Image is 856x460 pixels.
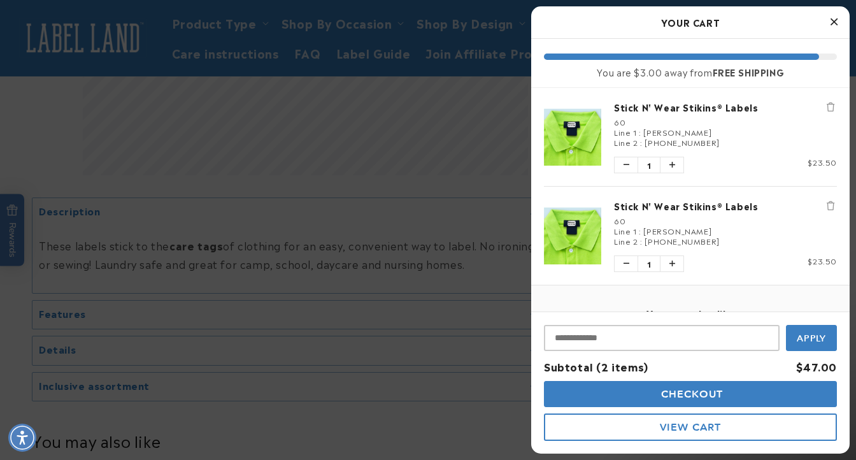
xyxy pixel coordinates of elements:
[544,108,601,166] img: Stick N' Wear Stikins® Labels
[224,43,255,47] button: Close conversation starters
[796,357,837,376] div: $47.00
[638,157,660,173] span: 1
[544,88,837,186] li: product
[658,388,724,400] span: Checkout
[544,186,837,285] li: product
[808,255,837,266] span: $23.50
[615,157,638,173] button: Decrease quantity of Stick N' Wear Stikins® Labels
[824,13,843,32] button: Close Cart
[639,126,641,138] span: :
[645,136,719,148] span: [PHONE_NUMBER]
[614,136,638,148] span: Line 2
[640,235,643,247] span: :
[660,256,683,271] button: Increase quantity of Stick N' Wear Stikins® Labels
[660,421,721,433] span: View Cart
[8,424,36,452] div: Accessibility Menu
[614,235,638,247] span: Line 2
[639,225,641,236] span: :
[660,157,683,173] button: Increase quantity of Stick N' Wear Stikins® Labels
[614,126,637,138] span: Line 1
[614,101,837,113] a: Stick N' Wear Stikins® Labels
[11,17,187,32] textarea: Type your message here
[544,325,780,351] input: Input Discount
[824,199,837,212] button: Remove Stick N' Wear Stikins® Labels
[615,256,638,271] button: Decrease quantity of Stick N' Wear Stikins® Labels
[544,381,837,407] button: Checkout
[544,359,648,374] span: Subtotal (2 items)
[614,199,837,212] a: Stick N' Wear Stikins® Labels
[786,325,837,351] button: Apply
[643,225,711,236] span: [PERSON_NAME]
[808,156,837,168] span: $23.50
[824,101,837,113] button: Remove Stick N' Wear Stikins® Labels
[640,136,643,148] span: :
[51,71,178,96] button: Do these labels need ironing?
[614,215,837,226] div: 60
[638,256,660,271] span: 1
[614,225,637,236] span: Line 1
[544,308,837,319] h4: You may also like
[18,36,178,60] button: Can these labels be used on uniforms?
[544,413,837,441] button: View Cart
[544,66,837,78] div: You are $3.00 away from
[713,65,785,78] b: FREE SHIPPING
[614,117,837,127] div: 60
[544,13,837,32] h2: Your Cart
[544,207,601,264] img: Stick N' Wear Stikins® Labels
[797,333,827,344] span: Apply
[643,126,711,138] span: [PERSON_NAME]
[645,235,719,247] span: [PHONE_NUMBER]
